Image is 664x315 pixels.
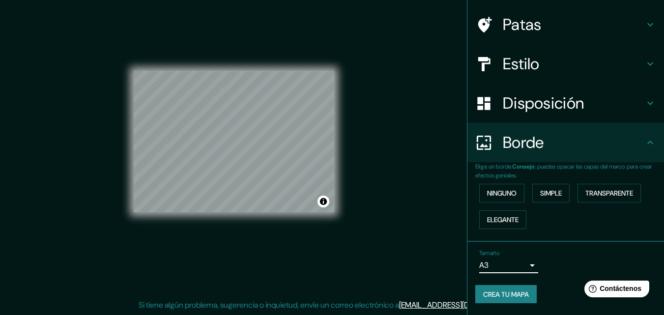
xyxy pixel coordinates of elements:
[503,132,544,153] font: Borde
[503,14,542,35] font: Patas
[318,196,329,207] button: Activar o desactivar atribución
[577,184,641,202] button: Transparente
[475,163,512,171] font: Elige un borde.
[503,93,584,114] font: Disposición
[479,249,499,257] font: Tamaño
[503,54,540,74] font: Estilo
[532,184,570,202] button: Simple
[512,163,535,171] font: Consejo
[139,300,399,310] font: Si tiene algún problema, sugerencia o inquietud, envíe un correo electrónico a
[475,163,652,179] font: : puedes opacar las capas del marco para crear efectos geniales.
[479,258,538,273] div: A3
[577,277,653,304] iframe: Lanzador de widgets de ayuda
[487,189,517,198] font: Ninguno
[540,189,562,198] font: Simple
[467,44,664,84] div: Estilo
[467,123,664,162] div: Borde
[479,260,489,270] font: A3
[467,84,664,123] div: Disposición
[399,300,520,310] a: [EMAIL_ADDRESS][DOMAIN_NAME]
[483,290,529,299] font: Crea tu mapa
[479,210,526,229] button: Elegante
[487,215,519,224] font: Elegante
[134,71,334,212] canvas: Mapa
[467,5,664,44] div: Patas
[585,189,633,198] font: Transparente
[479,184,524,202] button: Ninguno
[475,285,537,304] button: Crea tu mapa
